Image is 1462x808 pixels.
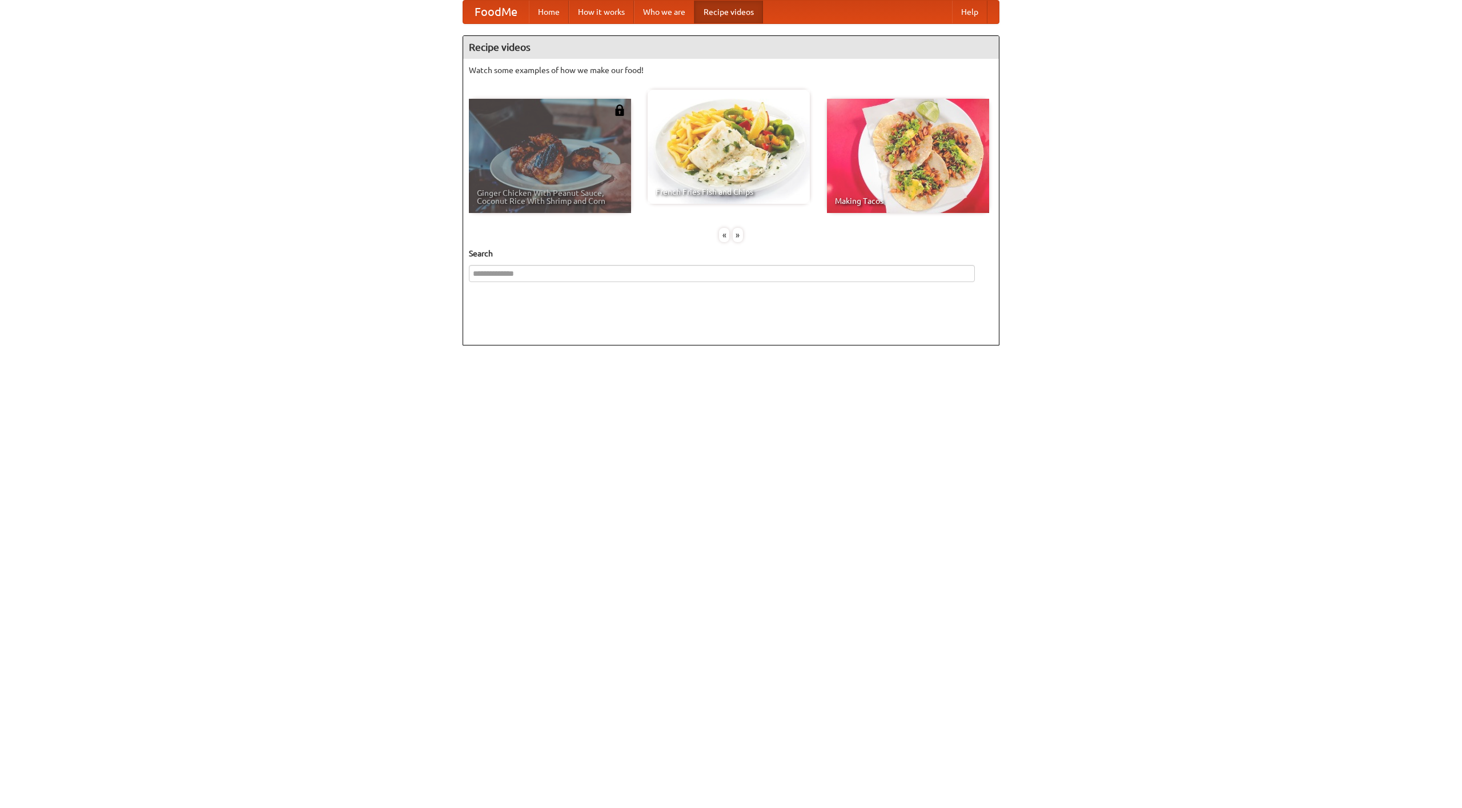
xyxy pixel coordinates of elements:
div: » [733,228,743,242]
a: Who we are [634,1,694,23]
a: FoodMe [463,1,529,23]
a: How it works [569,1,634,23]
span: Making Tacos [835,197,981,205]
h5: Search [469,248,993,259]
p: Watch some examples of how we make our food! [469,65,993,76]
a: Making Tacos [827,99,989,213]
a: Recipe videos [694,1,763,23]
a: Home [529,1,569,23]
a: Help [952,1,987,23]
span: French Fries Fish and Chips [656,188,802,196]
div: « [719,228,729,242]
h4: Recipe videos [463,36,999,59]
a: French Fries Fish and Chips [648,90,810,204]
img: 483408.png [614,104,625,116]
